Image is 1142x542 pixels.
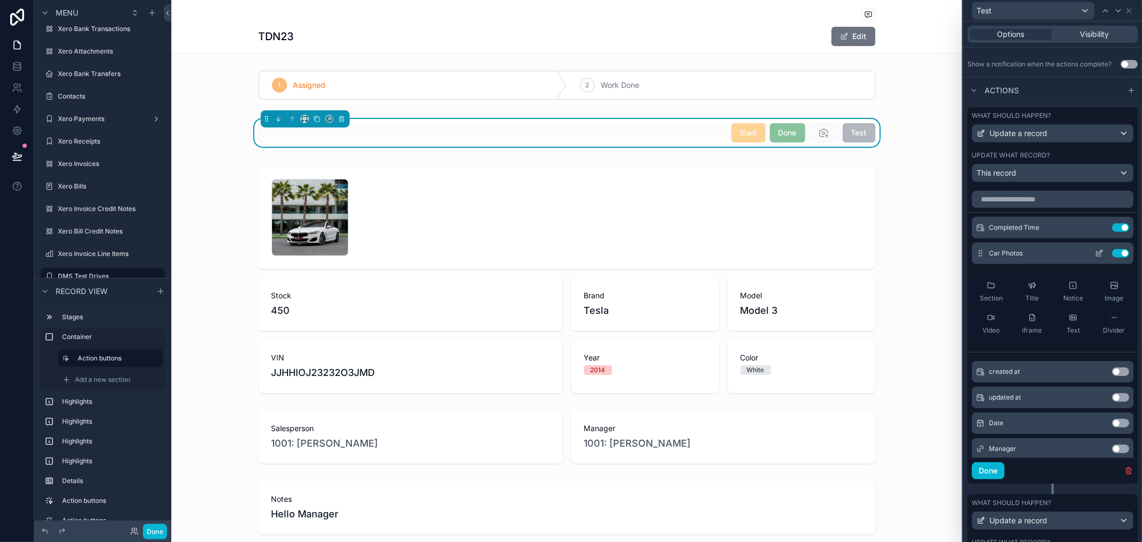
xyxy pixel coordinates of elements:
[58,47,163,56] label: Xero Attachments
[41,155,165,172] a: Xero Invoices
[1022,326,1042,335] span: iframe
[972,124,1133,142] button: Update a record
[989,128,1047,139] span: Update a record
[1080,29,1109,40] span: Visibility
[972,511,1133,530] button: Update a record
[62,313,161,321] label: Stages
[985,85,1019,96] span: Actions
[1013,309,1052,339] button: iframe
[41,43,165,60] a: Xero Attachments
[75,375,130,384] span: Add a new section
[1054,309,1093,339] button: Text
[62,437,161,446] label: Highlights
[41,65,165,82] a: Xero Bank Transfers
[58,227,163,236] label: Xero Bill Credit Notes
[1103,326,1125,335] span: Divider
[41,88,165,105] a: Contacts
[1013,277,1052,307] button: Title
[972,164,1133,182] button: This record
[41,200,165,217] a: Xero Invoice Credit Notes
[980,294,1003,303] span: Section
[58,250,163,258] label: Xero Invoice Line Items
[1054,277,1093,307] button: Notice
[997,29,1024,40] span: Options
[41,178,165,195] a: Xero Bills
[62,496,161,505] label: Action buttons
[58,205,163,213] label: Xero Invoice Credit Notes
[58,137,163,146] label: Xero Receipts
[58,92,163,101] label: Contacts
[62,516,161,525] label: Action buttons
[989,223,1039,232] span: Completed Time
[989,393,1021,402] span: updated at
[41,110,165,127] a: Xero Payments
[143,524,167,539] button: Done
[972,499,1051,507] label: What should happen?
[58,182,163,191] label: Xero Bills
[989,515,1047,526] span: Update a record
[989,445,1016,453] span: Manager
[62,457,161,465] label: Highlights
[56,286,108,297] span: Record view
[989,367,1020,376] span: created at
[967,60,1111,69] div: Show a notification when the actions complete?
[62,417,161,426] label: Highlights
[58,115,148,123] label: Xero Payments
[41,268,165,285] a: DMS Test Drives
[1067,326,1080,335] span: Text
[41,133,165,150] a: Xero Receipts
[972,151,1050,160] label: Update what record?
[62,333,161,341] label: Container
[78,354,154,363] label: Action buttons
[58,25,163,33] label: Xero Bank Transactions
[972,277,1011,307] button: Section
[1095,277,1134,307] button: Image
[972,309,1011,339] button: Video
[62,477,161,485] label: Details
[977,5,992,16] span: Test
[58,160,163,168] label: Xero Invoices
[831,27,875,46] button: Edit
[977,168,1016,178] span: This record
[1063,294,1083,303] span: Notice
[972,111,1051,120] label: What should happen?
[989,419,1003,427] span: Date
[41,223,165,240] a: Xero Bill Credit Notes
[41,245,165,262] a: Xero Invoice Line Items
[982,326,1000,335] span: Video
[1095,309,1134,339] button: Divider
[972,462,1004,479] button: Done
[41,20,165,37] a: Xero Bank Transactions
[62,397,161,406] label: Highlights
[989,249,1023,258] span: Car Photos
[56,7,78,18] span: Menu
[34,304,171,521] div: scrollable content
[58,272,158,281] label: DMS Test Drives
[259,29,294,44] h1: TDN23
[58,70,163,78] label: Xero Bank Transfers
[1105,294,1123,303] span: Image
[1025,294,1039,303] span: Title
[972,2,1095,20] button: Test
